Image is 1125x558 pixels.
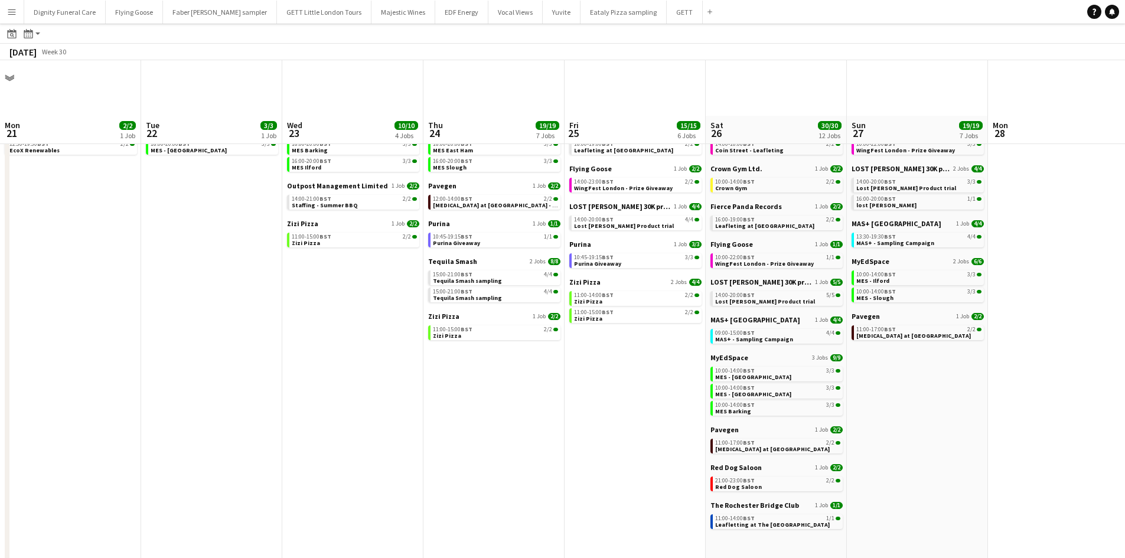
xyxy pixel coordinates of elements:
a: 11:00-14:00BST2/2Zizi Pizza [574,291,699,305]
span: 9/9 [830,354,843,361]
span: 3/3 [544,158,552,164]
span: 2/2 [826,141,834,147]
a: 16:00-20:00BST3/3MES Slough [433,157,558,171]
a: 10:00-14:00BST3/3MES Barking [715,401,840,415]
span: Coin Street - Leafleting [715,146,784,154]
span: Pavagen at Spitalfields Market - Training Session [433,201,601,209]
span: 3/3 [826,402,834,408]
span: 10:00-14:00 [715,368,755,374]
span: 4/4 [830,316,843,324]
span: 3/3 [403,141,411,147]
span: 1 Job [815,241,828,248]
button: Majestic Wines [371,1,435,24]
span: 2/2 [407,220,419,227]
span: MES Slough [433,164,467,171]
span: 2/2 [685,141,693,147]
a: 12:30-19:30BST2/2EcoX Renewables [9,140,135,154]
span: 10:45-19:15 [433,234,472,240]
div: LOST [PERSON_NAME] 30K product trial1 Job4/414:00-20:00BST4/4Lost [PERSON_NAME] Product trial [569,202,702,240]
button: EDF Energy [435,1,488,24]
a: MyEdSpace3 Jobs9/9 [710,353,843,362]
span: EcoX Renewables [9,146,60,154]
span: 1/1 [830,241,843,248]
span: BST [884,288,896,295]
a: 14:00-18:00BST2/2Coin Street - Leafleting [715,140,840,154]
span: 2/2 [826,217,834,223]
span: BST [461,325,472,333]
span: 2/2 [830,426,843,433]
span: Zizi Pizza [574,298,602,305]
span: BST [461,233,472,240]
button: Faber [PERSON_NAME] sampler [163,1,277,24]
span: BST [461,195,472,203]
div: MyEdSpace2 Jobs6/616:00-20:00BST3/3MES Barking16:00-20:00BST3/3MES Ilford [287,126,419,181]
span: BST [461,288,472,295]
span: 11:00-17:00 [715,440,755,446]
span: Purina Giveaway [433,239,480,247]
span: 3/3 [544,141,552,147]
span: 4/4 [971,165,984,172]
div: Pavegen1 Job2/212:00-14:00BST2/2[MEDICAL_DATA] at [GEOGRAPHIC_DATA] - Training Session [428,181,560,219]
span: Pavagen at Spitalfields Market [856,332,971,340]
span: BST [743,253,755,261]
span: 1 Job [815,464,828,471]
a: 16:00-20:00BST1/1lost [PERSON_NAME] [856,195,981,208]
a: Pavegen1 Job2/2 [710,425,843,434]
span: Lost Mary Product trial [574,222,674,230]
span: 2/2 [967,327,976,332]
a: 16:00-20:00BST3/3MES Barking [292,140,417,154]
span: BST [884,178,896,185]
span: BST [743,401,755,409]
button: Eataly Pizza sampling [581,1,667,24]
span: 4/4 [689,203,702,210]
span: 2 Jobs [530,258,546,265]
div: Flying Goose1 Job3/310:00-22:00BST3/3WingFest London - Prize Giveaway [852,126,984,164]
span: 4/4 [971,220,984,227]
span: lost mary [856,201,917,209]
span: Red Dog Saloon [710,463,762,472]
div: Purina1 Job1/110:45-19:15BST1/1Purina Giveaway [428,219,560,257]
span: BST [319,195,331,203]
div: MyEdSpace2 Jobs6/610:00-14:00BST3/3MES - Ilford10:00-14:00BST3/3MES - Slough [852,257,984,312]
span: Zizi Pizza [287,219,318,228]
span: 3 Jobs [812,354,828,361]
span: BST [884,195,896,203]
span: BST [319,157,331,165]
a: 16:00-20:00BST3/3MES - [GEOGRAPHIC_DATA] [151,140,276,154]
span: 16:00-19:00 [715,217,755,223]
a: MAS+ [GEOGRAPHIC_DATA]1 Job4/4 [852,219,984,228]
div: LOST [PERSON_NAME] 30K product trial1 Job5/514:00-20:00BST5/5Lost [PERSON_NAME] Product trial [710,278,843,315]
a: 16:00-20:00BST3/3MES Ilford [292,157,417,171]
span: 1 Job [392,182,405,190]
span: Leafleting at Wembley [574,146,673,154]
span: BST [602,253,614,261]
span: MES - East Croydon [715,373,791,381]
a: 10:45-19:15BST1/1Purina Giveaway [433,233,558,246]
span: 5/5 [826,292,834,298]
a: Zizi Pizza1 Job2/2 [428,312,560,321]
div: Flying Goose1 Job1/110:00-22:00BST1/1WingFest London - Prize Giveaway [710,240,843,278]
button: GETT Little London Tours [277,1,371,24]
a: 10:00-14:00BST3/3MES - Ilford [856,270,981,284]
span: BST [743,367,755,374]
span: 3/3 [967,179,976,185]
a: 11:00-15:00BST2/2Zizi Pizza [292,233,417,246]
span: MAS+ - Sampling Campaign [715,335,793,343]
span: Pavagen at Spitalfields Market [715,445,830,453]
a: 21:00-23:00BST2/2Red Dog Saloon [715,477,840,490]
span: Flying Goose [569,164,612,173]
div: MyEdSpace3 Jobs9/910:00-14:00BST3/3MES - [GEOGRAPHIC_DATA]10:00-14:00BST3/3MES - [GEOGRAPHIC_DATA... [710,353,843,425]
span: 10:00-14:00 [715,402,755,408]
a: 16:00-19:00BST2/2Leafleting at [GEOGRAPHIC_DATA] [574,140,699,154]
a: Purina1 Job3/3 [569,240,702,249]
span: 1 Job [533,182,546,190]
span: Pavegen [428,181,456,190]
a: Outpost Management Limited1 Job2/2 [287,181,419,190]
span: 2/2 [548,313,560,320]
span: Crown Gym Ltd. [710,164,762,173]
span: 14:00-18:00 [715,141,755,147]
span: 10:00-14:00 [856,272,896,278]
span: BST [461,157,472,165]
span: 15:00-21:00 [433,272,472,278]
span: MES East Ham [433,146,473,154]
